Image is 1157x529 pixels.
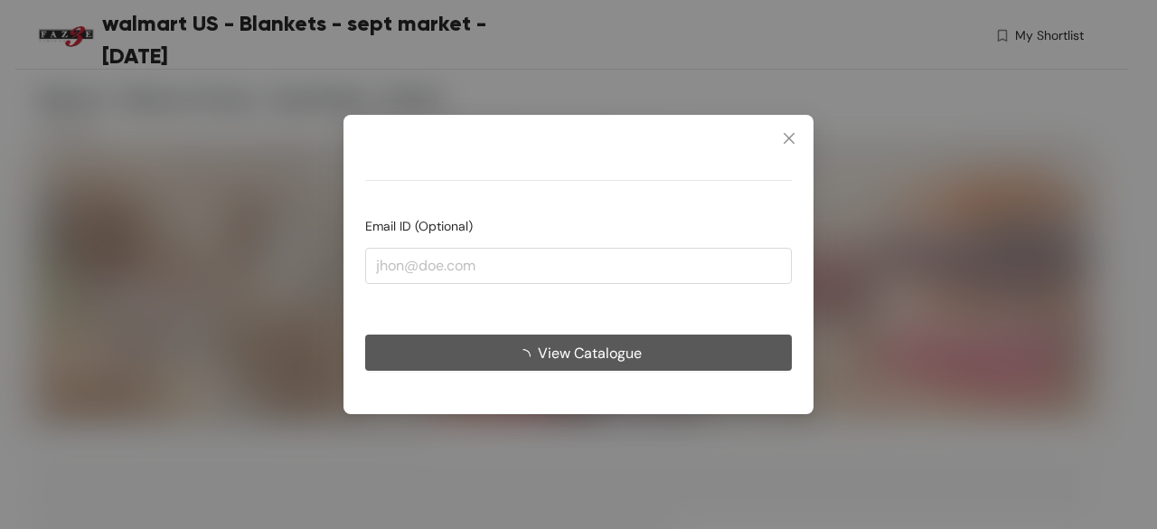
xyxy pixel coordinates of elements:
button: Close [765,115,814,164]
input: jhon@doe.com [365,248,792,284]
button: View Catalogue [365,335,792,371]
span: Email ID (Optional) [365,218,473,234]
span: View Catalogue [538,341,642,364]
span: loading [516,348,538,363]
span: close [782,131,796,146]
img: Buyer Portal [365,137,401,173]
